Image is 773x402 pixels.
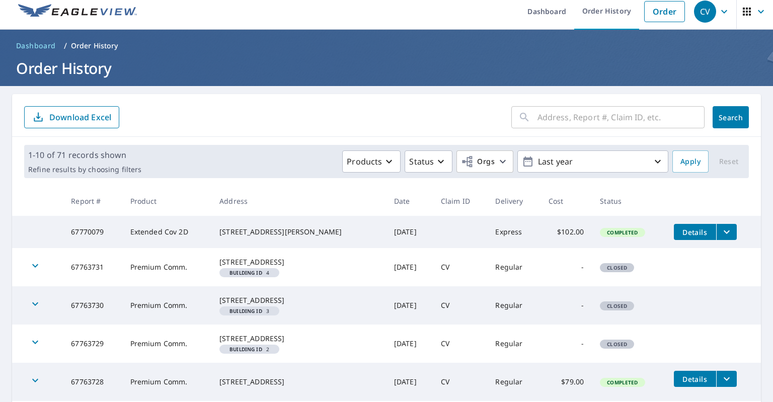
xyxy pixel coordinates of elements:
p: Refine results by choosing filters [28,165,141,174]
a: Order [644,1,685,22]
td: Regular [487,286,540,325]
td: [DATE] [386,216,433,248]
td: 67763730 [63,286,122,325]
th: Report # [63,186,122,216]
td: Regular [487,363,540,401]
span: Closed [601,264,633,271]
td: Premium Comm. [122,325,212,363]
td: - [540,248,592,286]
span: Orgs [461,155,495,168]
td: Regular [487,248,540,286]
td: - [540,325,592,363]
button: filesDropdownBtn-67770079 [716,224,737,240]
button: Status [405,150,452,173]
button: Apply [672,150,709,173]
p: Download Excel [49,112,111,123]
button: Products [342,150,401,173]
span: Details [680,227,710,237]
td: [DATE] [386,286,433,325]
p: Order History [71,41,118,51]
div: [STREET_ADDRESS][PERSON_NAME] [219,227,378,237]
nav: breadcrumb [12,38,761,54]
div: [STREET_ADDRESS] [219,257,378,267]
span: 4 [223,270,275,275]
p: 1-10 of 71 records shown [28,149,141,161]
td: Premium Comm. [122,363,212,401]
td: Regular [487,325,540,363]
td: 67770079 [63,216,122,248]
em: Building ID [229,347,262,352]
span: Apply [680,155,701,168]
span: Details [680,374,710,384]
td: Premium Comm. [122,286,212,325]
th: Date [386,186,433,216]
button: Orgs [456,150,513,173]
a: Dashboard [12,38,60,54]
span: 2 [223,347,275,352]
th: Delivery [487,186,540,216]
h1: Order History [12,58,761,78]
td: CV [433,363,488,401]
button: Search [713,106,749,128]
p: Last year [534,153,652,171]
td: Extended Cov 2D [122,216,212,248]
span: 3 [223,308,275,313]
td: CV [433,286,488,325]
span: Dashboard [16,41,56,51]
td: $79.00 [540,363,592,401]
em: Building ID [229,308,262,313]
td: Premium Comm. [122,248,212,286]
div: [STREET_ADDRESS] [219,295,378,305]
span: Completed [601,229,644,236]
p: Products [347,155,382,168]
span: Completed [601,379,644,386]
li: / [64,40,67,52]
button: Last year [517,150,668,173]
th: Address [211,186,386,216]
em: Building ID [229,270,262,275]
td: [DATE] [386,248,433,286]
input: Address, Report #, Claim ID, etc. [537,103,705,131]
th: Product [122,186,212,216]
td: CV [433,325,488,363]
td: - [540,286,592,325]
td: [DATE] [386,363,433,401]
td: Express [487,216,540,248]
td: CV [433,248,488,286]
td: 67763729 [63,325,122,363]
div: [STREET_ADDRESS] [219,334,378,344]
div: [STREET_ADDRESS] [219,377,378,387]
td: $102.00 [540,216,592,248]
th: Status [592,186,665,216]
span: Closed [601,302,633,309]
button: detailsBtn-67770079 [674,224,716,240]
th: Claim ID [433,186,488,216]
td: 67763728 [63,363,122,401]
p: Status [409,155,434,168]
div: CV [694,1,716,23]
td: 67763731 [63,248,122,286]
button: filesDropdownBtn-67763728 [716,371,737,387]
img: EV Logo [18,4,137,19]
td: [DATE] [386,325,433,363]
span: Closed [601,341,633,348]
button: detailsBtn-67763728 [674,371,716,387]
th: Cost [540,186,592,216]
button: Download Excel [24,106,119,128]
span: Search [721,113,741,122]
